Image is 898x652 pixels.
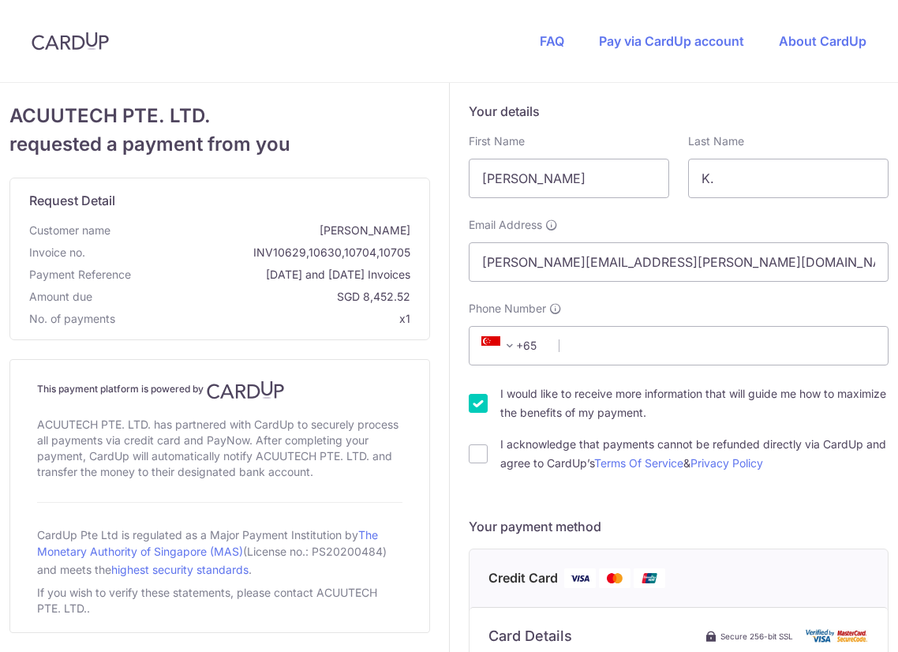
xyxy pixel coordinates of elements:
div: ACUUTECH PTE. LTD. has partnered with CardUp to securely process all payments via credit card and... [37,414,402,483]
div: If you wish to verify these statements, please contact ACUUTECH PTE. LTD.. [37,582,402,620]
a: Privacy Policy [690,456,763,470]
label: Last Name [688,133,744,149]
span: Credit Card [488,568,558,588]
span: +65 [481,336,519,355]
h5: Your payment method [469,517,889,536]
img: CardUp [32,32,109,51]
div: CardUp Pte Ltd is regulated as a Major Payment Institution by (License no.: PS20200484) and meets... [37,522,402,582]
label: First Name [469,133,525,149]
input: First name [469,159,669,198]
a: Pay via CardUp account [599,33,744,49]
img: card secure [806,629,869,643]
span: requested a payment from you [9,130,430,159]
span: x1 [399,312,410,325]
input: Email address [469,242,889,282]
span: INV10629,10630,10704,10705 [92,245,410,260]
span: Invoice no. [29,245,85,260]
a: highest security standards [111,563,249,576]
span: Amount due [29,289,92,305]
img: Union Pay [634,568,665,588]
label: I acknowledge that payments cannot be refunded directly via CardUp and agree to CardUp’s & [500,435,889,473]
label: I would like to receive more information that will guide me how to maximize the benefits of my pa... [500,384,889,422]
h4: This payment platform is powered by [37,380,402,399]
span: [DATE] and [DATE] Invoices [137,267,410,283]
img: Visa [564,568,596,588]
span: +65 [477,336,548,355]
h5: Your details [469,102,889,121]
input: Last name [688,159,889,198]
span: Phone Number [469,301,546,317]
span: Secure 256-bit SSL [720,630,793,643]
span: Customer name [29,223,110,238]
span: No. of payments [29,311,115,327]
span: translation missing: en.request_detail [29,193,115,208]
h6: Card Details [488,627,572,646]
a: Terms Of Service [594,456,683,470]
span: Email Address [469,217,542,233]
span: translation missing: en.payment_reference [29,268,131,281]
span: SGD 8,452.52 [99,289,410,305]
a: About CardUp [779,33,866,49]
img: Mastercard [599,568,630,588]
span: [PERSON_NAME] [117,223,410,238]
a: FAQ [540,33,564,49]
span: ACUUTECH PTE. LTD. [9,102,430,130]
img: CardUp [207,380,284,399]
